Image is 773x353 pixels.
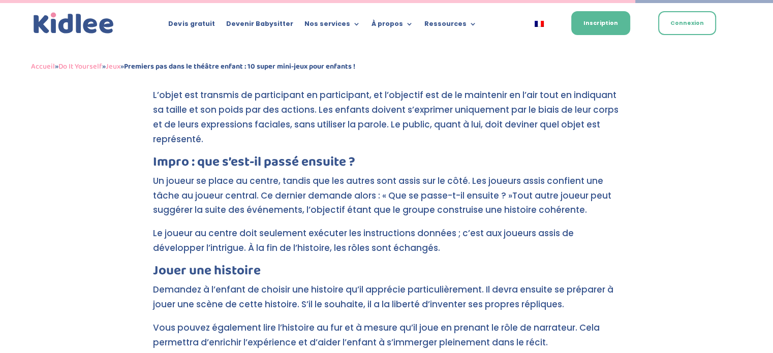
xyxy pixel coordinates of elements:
a: Kidlee Logo [31,10,116,37]
a: Connexion [658,11,716,35]
a: Accueil [31,60,55,73]
a: À propos [371,20,413,31]
a: Devenir Babysitter [226,20,293,31]
a: Inscription [571,11,630,35]
h3: Jouer une histoire [153,264,621,282]
a: Jeux [106,60,120,73]
img: Français [535,21,544,27]
img: logo_kidlee_bleu [31,10,116,37]
span: » » » [31,60,355,73]
a: Do It Yourself [58,60,102,73]
p: Demandez à l’enfant de choisir une histoire qu’il apprécie particulièrement. Il devra ensuite se ... [153,282,621,320]
p: L’objet est transmis de participant en participant, et l’objectif est de le maintenir en l’air to... [153,88,621,155]
h3: Impro : que s’est-il passé ensuite ? [153,155,621,174]
strong: Premiers pas dans le théâtre enfant : 10 super mini-jeux pour enfants ! [124,60,355,73]
a: Ressources [424,20,476,31]
p: Le joueur au centre doit seulement exécuter les instructions données ; c’est aux joueurs assis de... [153,226,621,264]
a: Devis gratuit [168,20,214,31]
p: Un joueur se place au centre, tandis que les autres sont assis sur le côté. Les joueurs assis con... [153,174,621,227]
a: Nos services [304,20,360,31]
